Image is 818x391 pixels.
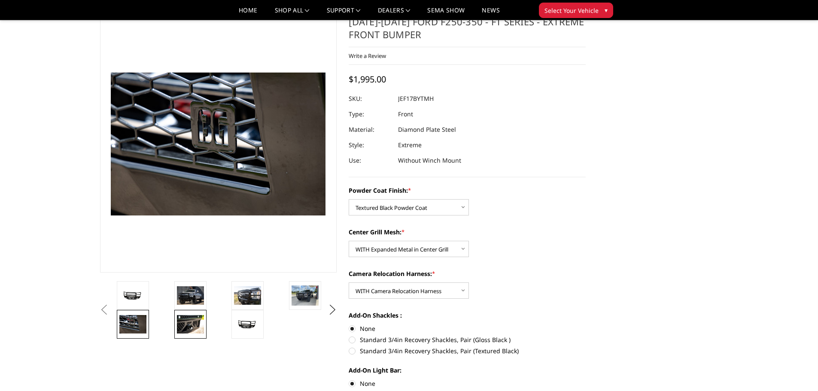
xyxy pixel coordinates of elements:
[349,137,392,153] dt: Style:
[349,335,586,344] label: Standard 3/4in Recovery Shackles, Pair (Gloss Black )
[349,324,586,333] label: None
[349,346,586,355] label: Standard 3/4in Recovery Shackles, Pair (Textured Black)
[327,7,361,20] a: Support
[275,7,310,20] a: shop all
[378,7,411,20] a: Dealers
[349,15,586,47] h1: [DATE]-[DATE] Ford F250-350 - FT Series - Extreme Front Bumper
[349,311,586,320] label: Add-On Shackles :
[234,286,261,304] img: 2017-2022 Ford F250-350 - FT Series - Extreme Front Bumper
[349,153,392,168] dt: Use:
[234,318,261,331] img: 2017-2022 Ford F250-350 - FT Series - Extreme Front Bumper
[349,186,586,195] label: Powder Coat Finish:
[119,289,146,302] img: 2017-2022 Ford F250-350 - FT Series - Extreme Front Bumper
[482,7,499,20] a: News
[398,137,422,153] dd: Extreme
[292,285,319,306] img: 2017-2022 Ford F250-350 - FT Series - Extreme Front Bumper
[349,366,586,375] label: Add-On Light Bar:
[349,227,586,236] label: Center Grill Mesh:
[177,315,204,333] img: 2017-2022 Ford F250-350 - FT Series - Extreme Front Bumper
[349,269,586,278] label: Camera Relocation Harness:
[349,91,392,106] dt: SKU:
[544,6,599,15] span: Select Your Vehicle
[326,303,339,316] button: Next
[398,91,434,106] dd: JEF17BYTMH
[349,73,386,85] span: $1,995.00
[539,3,613,18] button: Select Your Vehicle
[775,350,818,391] iframe: Chat Widget
[119,315,146,333] img: 2017-2022 Ford F250-350 - FT Series - Extreme Front Bumper
[100,15,337,273] a: 2017-2022 Ford F250-350 - FT Series - Extreme Front Bumper
[177,286,204,304] img: 2017-2022 Ford F250-350 - FT Series - Extreme Front Bumper
[605,6,608,15] span: ▾
[349,106,392,122] dt: Type:
[398,153,461,168] dd: Without Winch Mount
[349,52,386,60] a: Write a Review
[239,7,257,20] a: Home
[349,122,392,137] dt: Material:
[427,7,465,20] a: SEMA Show
[349,379,586,388] label: None
[98,303,111,316] button: Previous
[398,122,456,137] dd: Diamond Plate Steel
[398,106,413,122] dd: Front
